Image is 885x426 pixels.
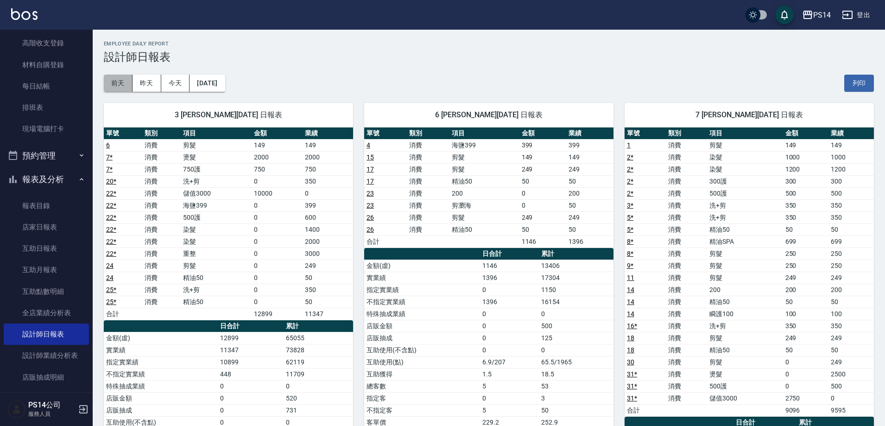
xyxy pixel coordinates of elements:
a: 費用分析表 [4,388,89,409]
td: 50 [303,272,353,284]
td: 350 [828,211,874,223]
a: 互助日報表 [4,238,89,259]
a: 17 [367,165,374,173]
td: 0 [480,320,539,332]
td: 18.5 [539,368,613,380]
td: 1396 [480,272,539,284]
td: 100 [783,308,828,320]
td: 指定實業績 [104,356,218,368]
td: 消費 [666,260,707,272]
td: 金額(虛) [364,260,480,272]
td: 1200 [783,163,828,175]
td: 100 [828,308,874,320]
td: 11347 [303,308,353,320]
td: 53 [539,380,613,392]
td: 2000 [303,151,353,163]
td: 249 [519,211,567,223]
th: 類別 [666,127,707,140]
td: 洗+剪 [707,320,783,332]
a: 設計師日報表 [4,324,89,345]
td: 73828 [284,344,353,356]
td: 50 [783,344,828,356]
td: 剪髮 [707,356,783,368]
td: 399 [303,199,353,211]
td: 精油50 [181,296,252,308]
td: 17304 [539,272,613,284]
td: 精油50 [181,272,252,284]
button: 列印 [844,75,874,92]
td: 重整 [181,248,252,260]
td: 洗+剪 [181,175,252,187]
td: 249 [828,356,874,368]
td: 實業績 [364,272,480,284]
td: 消費 [666,151,707,163]
h2: Employee Daily Report [104,41,874,47]
td: 5 [480,380,539,392]
td: 0 [539,308,613,320]
td: 0 [252,296,302,308]
td: 0 [252,175,302,187]
td: 50 [303,296,353,308]
td: 消費 [666,308,707,320]
td: 699 [783,235,828,248]
td: 0 [480,284,539,296]
td: 13406 [539,260,613,272]
a: 高階收支登錄 [4,32,89,54]
td: 消費 [142,296,181,308]
td: 消費 [666,272,707,284]
td: 0 [218,380,284,392]
a: 全店業績分析表 [4,302,89,324]
a: 11 [627,274,634,281]
a: 4 [367,141,370,149]
td: 0 [480,332,539,344]
td: 合計 [104,308,142,320]
td: 消費 [666,356,707,368]
td: 消費 [142,163,181,175]
td: 249 [303,260,353,272]
td: 消費 [666,163,707,175]
td: 消費 [142,199,181,211]
td: 350 [783,199,828,211]
td: 0 [252,272,302,284]
td: 50 [519,175,567,187]
button: 報表及分析 [4,167,89,191]
p: 服務人員 [28,410,76,418]
td: 0 [783,356,828,368]
td: 實業績 [104,344,218,356]
td: 250 [828,248,874,260]
td: 消費 [666,320,707,332]
td: 精油50 [449,223,519,235]
th: 類別 [407,127,449,140]
th: 單號 [364,127,407,140]
td: 精油50 [707,296,783,308]
a: 23 [367,190,374,197]
td: 11709 [284,368,353,380]
td: 350 [303,175,353,187]
td: 0 [519,187,567,199]
td: 300護 [707,175,783,187]
td: 洗+剪 [707,211,783,223]
a: 每日結帳 [4,76,89,97]
td: 染髮 [707,151,783,163]
a: 24 [106,262,114,269]
td: 剪瀏海 [449,199,519,211]
div: PS14 [813,9,831,21]
td: 消費 [142,187,181,199]
td: 399 [519,139,567,151]
button: 前天 [104,75,133,92]
td: 瞬護100 [707,308,783,320]
td: 消費 [407,139,449,151]
td: 250 [783,260,828,272]
td: 剪髮 [707,272,783,284]
td: 消費 [142,175,181,187]
th: 單號 [104,127,142,140]
td: 3000 [303,248,353,260]
td: 消費 [666,344,707,356]
td: 50 [828,344,874,356]
td: 250 [828,260,874,272]
td: 消費 [407,163,449,175]
td: 精油SPA [707,235,783,248]
td: 燙髮 [707,368,783,380]
td: 1200 [828,163,874,175]
td: 海鹽399 [181,199,252,211]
